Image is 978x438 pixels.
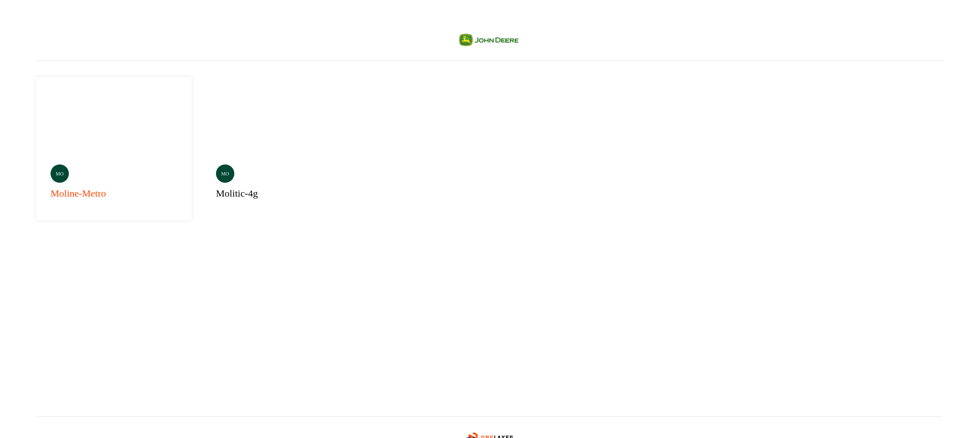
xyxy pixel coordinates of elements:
[36,77,192,220] a: momoline-metro
[216,186,258,201] h3: molitic-4g
[221,170,229,177] p: mo
[51,186,106,201] h3: moline-metro
[201,77,357,220] a: Selectedmomolitic-4g
[56,170,64,177] p: mo
[317,89,335,97] p: Selected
